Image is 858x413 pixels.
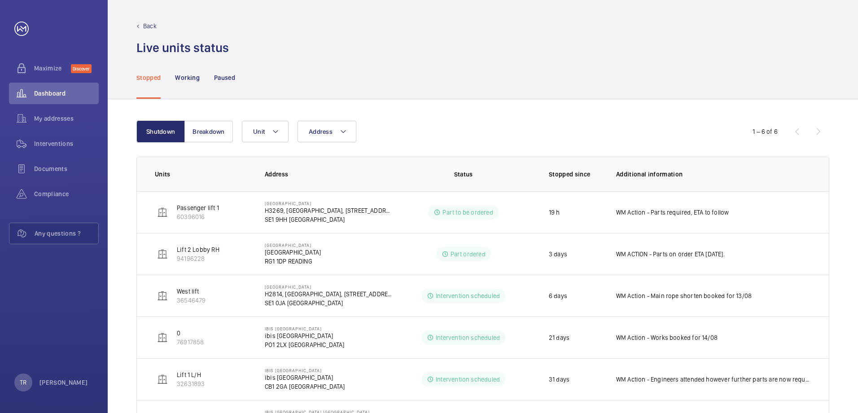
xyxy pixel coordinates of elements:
p: Lift 1 L/H [177,370,205,379]
p: SE1 0JA [GEOGRAPHIC_DATA] [265,299,392,308]
img: elevator.svg [157,374,168,385]
p: H3269, [GEOGRAPHIC_DATA], [STREET_ADDRESS] [265,206,392,215]
p: WM Action - Works booked for 14/08 [616,333,718,342]
div: 1 – 6 of 6 [753,127,778,136]
p: West lift [177,287,206,296]
p: WM Action - Main rope shorten booked for 13/08 [616,291,752,300]
p: Intervention scheduled [436,375,500,384]
p: H2814, [GEOGRAPHIC_DATA], [STREET_ADDRESS] [265,290,392,299]
button: Address [298,121,356,142]
p: [GEOGRAPHIC_DATA] [265,284,392,290]
span: Compliance [34,189,99,198]
p: WM ACTION - Parts on order ETA [DATE]. [616,250,725,259]
p: 0 [177,329,204,338]
p: IBIS [GEOGRAPHIC_DATA] [265,368,345,373]
p: 3 days [549,250,567,259]
p: ibis [GEOGRAPHIC_DATA] [265,373,345,382]
p: Passenger lift 1 [177,203,219,212]
p: Additional information [616,170,811,179]
p: Address [265,170,392,179]
p: Intervention scheduled [436,291,500,300]
p: 76917858 [177,338,204,347]
button: Unit [242,121,289,142]
p: Part to be ordered [442,208,493,217]
span: Address [309,128,333,135]
p: 21 days [549,333,569,342]
p: 36546479 [177,296,206,305]
p: 94196228 [177,254,219,263]
span: Dashboard [34,89,99,98]
p: 6 days [549,291,567,300]
span: Discover [71,64,92,73]
p: [GEOGRAPHIC_DATA] [265,201,392,206]
span: Unit [253,128,265,135]
p: 31 days [549,375,569,384]
p: Paused [214,73,235,82]
p: Units [155,170,250,179]
p: TR [20,378,26,387]
span: Documents [34,164,99,173]
button: Shutdown [136,121,185,142]
p: SE1 9HH [GEOGRAPHIC_DATA] [265,215,392,224]
p: RG1 1DP READING [265,257,321,266]
p: [GEOGRAPHIC_DATA] [265,248,321,257]
img: elevator.svg [157,249,168,259]
span: Interventions [34,139,99,148]
p: Part ordered [451,250,486,259]
span: Maximize [34,64,71,73]
img: elevator.svg [157,332,168,343]
p: WM Action - Engineers attended however further parts are now required. ETA TBC [616,375,811,384]
p: CB1 2GA [GEOGRAPHIC_DATA] [265,382,345,391]
p: 19 h [549,208,560,217]
p: Intervention scheduled [436,333,500,342]
span: Any questions ? [35,229,98,238]
img: elevator.svg [157,290,168,301]
p: WM Action - Parts required, ETA to follow [616,208,729,217]
p: [GEOGRAPHIC_DATA] [265,242,321,248]
p: Status [398,170,528,179]
p: 60396016 [177,212,219,221]
p: IBIS [GEOGRAPHIC_DATA] [265,326,345,331]
p: Back [143,22,157,31]
p: PO1 2LX [GEOGRAPHIC_DATA] [265,340,345,349]
p: Stopped since [549,170,602,179]
button: Breakdown [184,121,233,142]
p: Lift 2 Lobby RH [177,245,219,254]
p: [PERSON_NAME] [39,378,88,387]
p: Working [175,73,199,82]
p: 32631893 [177,379,205,388]
span: My addresses [34,114,99,123]
p: Stopped [136,73,161,82]
img: elevator.svg [157,207,168,218]
p: ibis [GEOGRAPHIC_DATA] [265,331,345,340]
h1: Live units status [136,40,229,56]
